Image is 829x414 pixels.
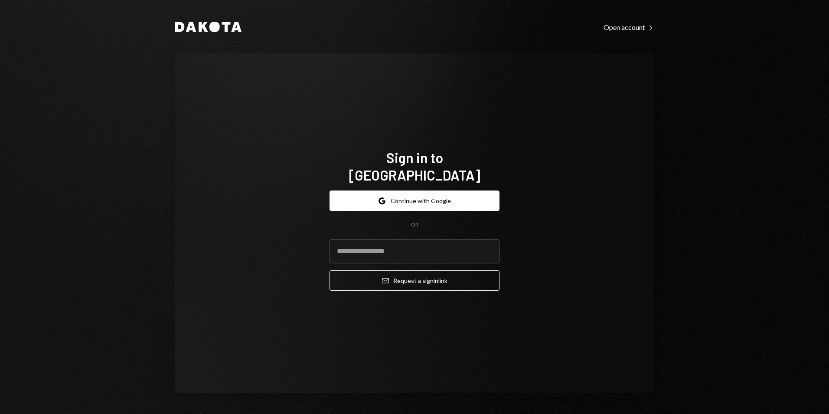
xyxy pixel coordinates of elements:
[330,191,499,211] button: Continue with Google
[411,221,418,229] div: OR
[604,22,654,32] a: Open account
[604,23,654,32] div: Open account
[330,270,499,291] button: Request a signinlink
[330,149,499,184] h1: Sign in to [GEOGRAPHIC_DATA]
